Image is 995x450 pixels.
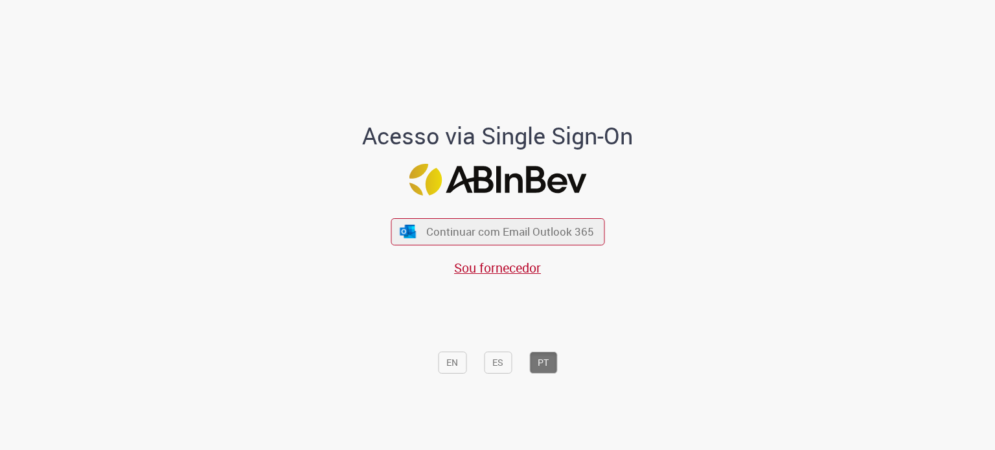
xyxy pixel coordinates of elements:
h1: Acesso via Single Sign-On [318,123,678,149]
button: EN [438,352,466,374]
a: Sou fornecedor [454,259,541,276]
button: ES [484,352,512,374]
button: ícone Azure/Microsoft 360 Continuar com Email Outlook 365 [391,218,604,245]
img: ícone Azure/Microsoft 360 [399,225,417,238]
span: Continuar com Email Outlook 365 [426,224,594,239]
button: PT [529,352,557,374]
img: Logo ABInBev [409,164,586,196]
